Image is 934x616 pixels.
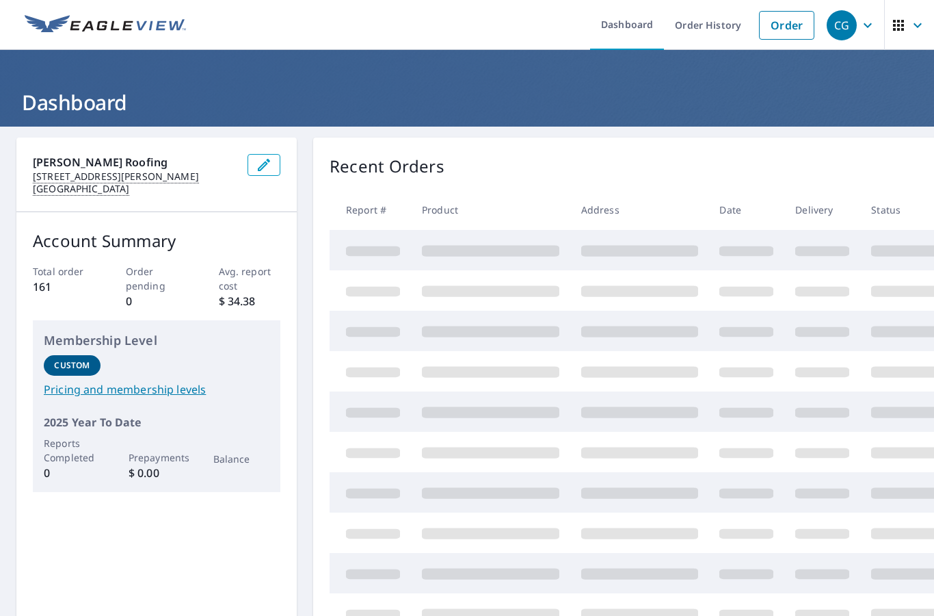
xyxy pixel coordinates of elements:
[126,293,188,309] p: 0
[44,436,101,465] p: Reports Completed
[44,331,269,350] p: Membership Level
[44,381,269,398] a: Pricing and membership levels
[33,264,95,279] p: Total order
[54,359,90,372] p: Custom
[784,190,860,230] th: Delivery
[44,414,269,431] p: 2025 Year To Date
[219,293,281,309] p: $ 34.38
[25,15,186,36] img: EV Logo
[570,190,709,230] th: Address
[827,10,857,40] div: CG
[759,11,814,40] a: Order
[33,154,237,170] p: [PERSON_NAME] Roofing
[411,190,570,230] th: Product
[16,88,918,116] h1: Dashboard
[219,264,281,293] p: Avg. report cost
[126,264,188,293] p: Order pending
[330,190,411,230] th: Report #
[44,465,101,481] p: 0
[33,229,280,253] p: Account Summary
[708,190,784,230] th: Date
[33,279,95,295] p: 161
[129,450,185,465] p: Prepayments
[213,452,270,466] p: Balance
[330,154,444,179] p: Recent Orders
[129,465,185,481] p: $ 0.00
